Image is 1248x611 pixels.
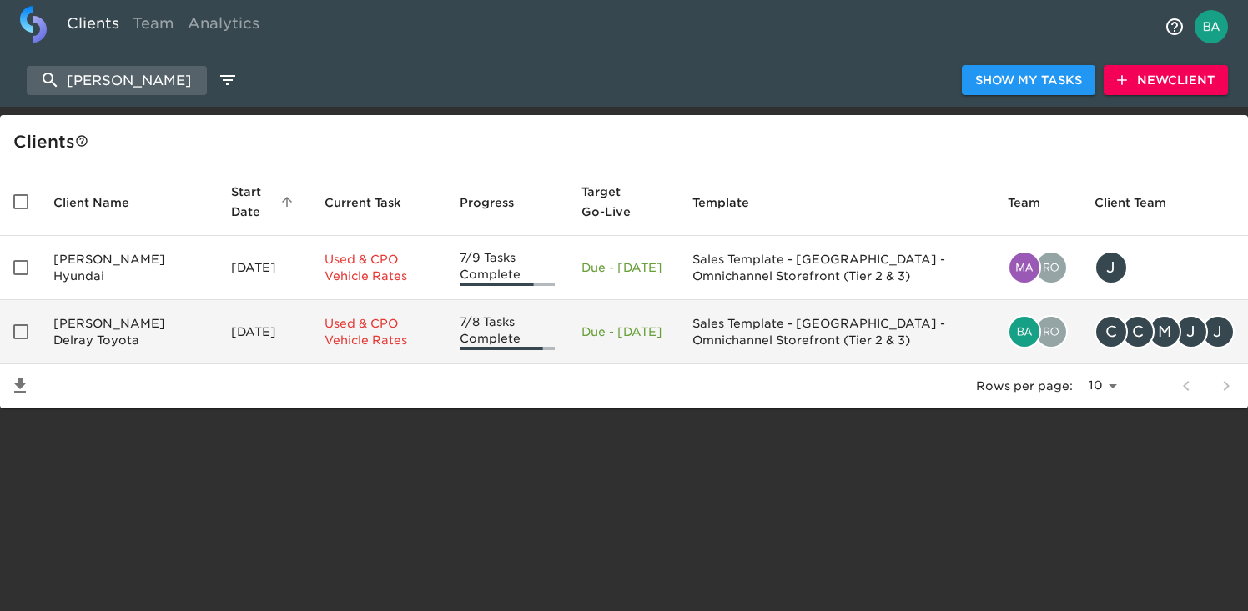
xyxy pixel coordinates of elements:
[27,66,207,95] input: search
[13,128,1241,155] div: Client s
[1201,315,1235,348] div: J
[1095,251,1235,284] div: jimmywatts@edmorse.com
[75,134,88,148] svg: This is a list of all of your clients and clients shared with you
[1117,70,1215,91] span: New Client
[1148,315,1181,348] div: M
[214,66,242,94] button: edit
[181,6,266,47] a: Analytics
[581,323,666,340] p: Due - [DATE]
[1155,7,1195,47] button: notifications
[460,193,536,213] span: Progress
[218,236,310,300] td: [DATE]
[1095,315,1235,348] div: chris.mccarthy@cdk.com, charlespierce@edmorse.com, maleiasatterlee@edmorse.com, jonathancox@edmor...
[581,182,644,222] span: Calculated based on the start date and the duration of all Tasks contained in this Hub.
[325,193,401,213] span: This is the next Task in this Hub that should be completed
[1008,251,1068,284] div: madison.craig@roadster.com, rohitvarma.addepalli@cdk.com
[1036,317,1066,347] img: rohitvarma.addepalli@cdk.com
[1079,373,1123,398] select: rows per page
[446,300,568,364] td: 7/8 Tasks Complete
[1121,315,1155,348] div: C
[1008,315,1068,348] div: bailey.rubin@cdk.com, rohitvarma.addepalli@cdk.com
[976,378,1073,394] p: Rows per page:
[40,236,218,300] td: [PERSON_NAME] Hyundai
[325,193,423,213] span: Current Task
[581,182,666,222] span: Target Go-Live
[975,70,1082,91] span: Show My Tasks
[446,236,568,300] td: 7/9 Tasks Complete
[1095,193,1188,213] span: Client Team
[1008,193,1062,213] span: Team
[692,193,771,213] span: Template
[53,193,151,213] span: Client Name
[1104,65,1228,96] button: NewClient
[20,6,47,43] img: logo
[60,6,126,47] a: Clients
[679,300,994,364] td: Sales Template - [GEOGRAPHIC_DATA] - Omnichannel Storefront (Tier 2 & 3)
[1175,315,1208,348] div: J
[231,182,297,222] span: Start Date
[962,65,1095,96] button: Show My Tasks
[325,315,433,348] p: Used & CPO Vehicle Rates
[218,300,310,364] td: [DATE]
[1009,317,1039,347] img: bailey.rubin@cdk.com
[1095,315,1128,348] div: C
[126,6,181,47] a: Team
[581,259,666,276] p: Due - [DATE]
[679,236,994,300] td: Sales Template - [GEOGRAPHIC_DATA] - Omnichannel Storefront (Tier 2 & 3)
[1095,251,1128,284] div: J
[1009,253,1039,283] img: madison.craig@roadster.com
[1036,253,1066,283] img: rohitvarma.addepalli@cdk.com
[1195,10,1228,43] img: Profile
[40,300,218,364] td: [PERSON_NAME] Delray Toyota
[325,251,433,284] p: Used & CPO Vehicle Rates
